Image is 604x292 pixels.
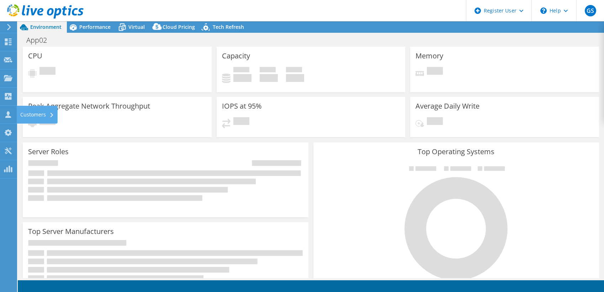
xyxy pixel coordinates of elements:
span: Pending [39,67,55,77]
span: Pending [427,117,443,127]
svg: \n [540,7,547,14]
span: Pending [233,117,249,127]
h4: 0 GiB [260,74,278,82]
span: Total [286,67,302,74]
span: GS [585,5,596,16]
h3: Peak Aggregate Network Throughput [28,102,150,110]
h1: App02 [23,36,58,44]
h3: Capacity [222,52,250,60]
span: Tech Refresh [213,24,244,30]
h3: Top Operating Systems [319,148,594,156]
span: Cloud Pricing [163,24,195,30]
h3: IOPS at 95% [222,102,262,110]
div: Customers [17,106,58,124]
h3: CPU [28,52,42,60]
h4: 0 GiB [286,74,304,82]
span: Pending [427,67,443,77]
h3: Memory [415,52,443,60]
span: Used [233,67,249,74]
h4: 0 GiB [233,74,251,82]
span: Virtual [128,24,145,30]
h3: Average Daily Write [415,102,480,110]
span: Environment [30,24,62,30]
h3: Server Roles [28,148,69,156]
h3: Top Server Manufacturers [28,228,114,235]
span: Free [260,67,276,74]
span: Performance [79,24,111,30]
